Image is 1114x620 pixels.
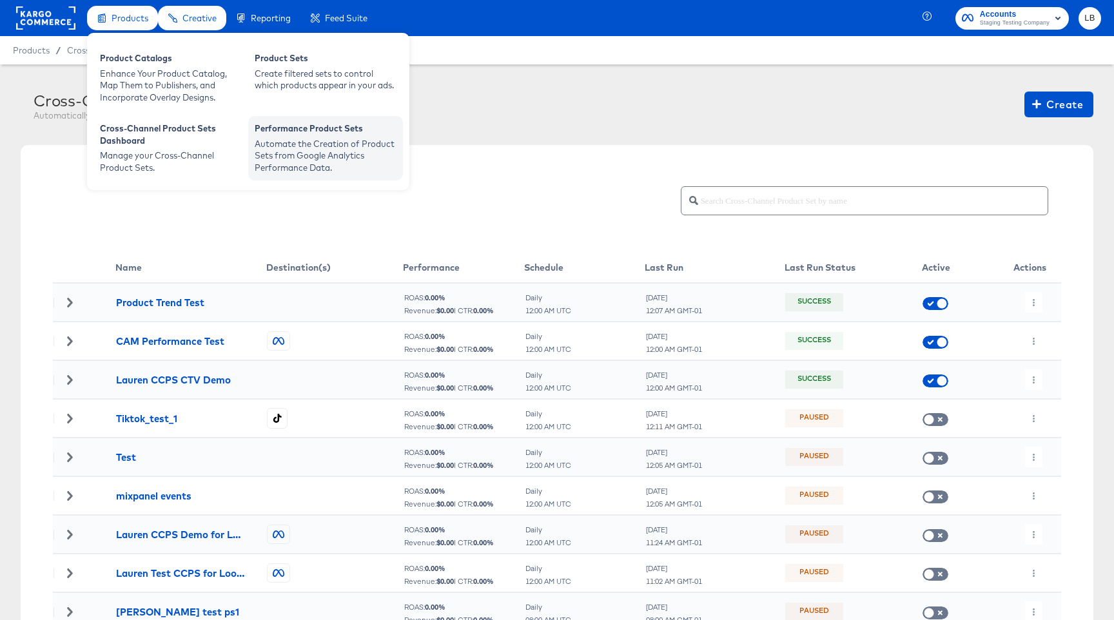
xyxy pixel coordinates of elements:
[404,525,523,534] div: ROAS:
[645,448,703,457] div: [DATE]
[525,306,572,315] div: 12:00 AM UTC
[525,448,572,457] div: Daily
[425,486,445,496] b: 0.00 %
[116,528,245,541] div: Lauren CCPS Demo for Loom
[473,383,494,392] b: 0.00 %
[525,345,572,354] div: 12:00 AM UTC
[112,13,148,23] span: Products
[645,538,703,547] div: 11:24 AM GMT-01
[404,306,523,315] div: Revenue: | CTR:
[404,371,523,380] div: ROAS:
[54,491,86,500] div: Toggle Row Expanded
[922,253,999,283] th: Active
[645,409,703,418] div: [DATE]
[525,383,572,392] div: 12:00 AM UTC
[645,422,703,431] div: 12:11 AM GMT-01
[525,409,572,418] div: Daily
[54,414,86,423] div: Toggle Row Expanded
[436,576,454,586] b: $ 0.00
[645,461,703,470] div: 12:05 AM GMT-01
[525,461,572,470] div: 12:00 AM UTC
[473,421,494,431] b: 0.00 %
[473,460,494,470] b: 0.00 %
[436,344,454,354] b: $ 0.00
[436,383,454,392] b: $ 0.00
[34,92,407,110] div: Cross-Channel Product Sets
[645,293,703,302] div: [DATE]
[325,13,367,23] span: Feed Suite
[999,253,1061,283] th: Actions
[404,293,523,302] div: ROAS:
[473,576,494,586] b: 0.00 %
[524,253,645,283] th: Schedule
[54,568,86,577] div: Toggle Row Expanded
[1035,95,1083,113] span: Create
[116,605,239,619] div: [PERSON_NAME] test ps1
[785,253,922,283] th: Last Run Status
[266,253,404,283] th: Destination(s)
[645,499,703,509] div: 12:05 AM GMT-01
[425,409,445,418] b: 0.00 %
[116,450,136,464] div: Test
[404,487,523,496] div: ROAS:
[799,606,829,617] div: Paused
[116,567,245,580] div: Lauren Test CCPS for Loom
[645,525,703,534] div: [DATE]
[404,448,523,457] div: ROAS:
[797,335,831,347] div: Success
[525,332,572,341] div: Daily
[1024,92,1093,117] button: Create
[54,530,86,539] div: Toggle Row Expanded
[404,577,523,586] div: Revenue: | CTR:
[1084,11,1096,26] span: LB
[525,525,572,534] div: Daily
[425,602,445,612] b: 0.00 %
[404,603,523,612] div: ROAS:
[425,563,445,573] b: 0.00 %
[645,306,703,315] div: 12:07 AM GMT-01
[473,538,494,547] b: 0.00 %
[425,447,445,457] b: 0.00 %
[980,18,1050,28] span: Staging Testing Company
[799,567,829,579] div: Paused
[425,331,445,341] b: 0.00 %
[645,577,703,586] div: 11:02 AM GMT-01
[116,489,191,503] div: mixpanel events
[13,45,50,55] span: Products
[116,373,231,387] div: Lauren CCPS CTV Demo
[404,409,523,418] div: ROAS:
[116,412,177,425] div: Tiktok_test_1
[525,603,572,612] div: Daily
[404,499,523,509] div: Revenue: | CTR:
[403,253,523,283] th: Performance
[54,336,86,345] div: Toggle Row Expanded
[797,296,831,308] div: Success
[404,422,523,431] div: Revenue: | CTR:
[799,528,829,540] div: Paused
[645,564,703,573] div: [DATE]
[645,253,785,283] th: Last Run
[525,499,572,509] div: 12:00 AM UTC
[525,371,572,380] div: Daily
[645,383,703,392] div: 12:00 AM GMT-01
[116,334,224,348] div: CAM Performance Test
[645,487,703,496] div: [DATE]
[525,293,572,302] div: Daily
[404,461,523,470] div: Revenue: | CTR:
[645,603,703,612] div: [DATE]
[645,371,703,380] div: [DATE]
[525,487,572,496] div: Daily
[525,538,572,547] div: 12:00 AM UTC
[799,490,829,501] div: Paused
[473,499,494,509] b: 0.00 %
[404,345,523,354] div: Revenue: | CTR:
[1079,7,1101,30] button: LB
[404,332,523,341] div: ROAS:
[50,45,67,55] span: /
[425,293,445,302] b: 0.00 %
[436,460,454,470] b: $ 0.00
[980,8,1050,21] span: Accounts
[645,345,703,354] div: 12:00 AM GMT-01
[67,45,228,55] a: Cross-Channel Product Sets Dashboard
